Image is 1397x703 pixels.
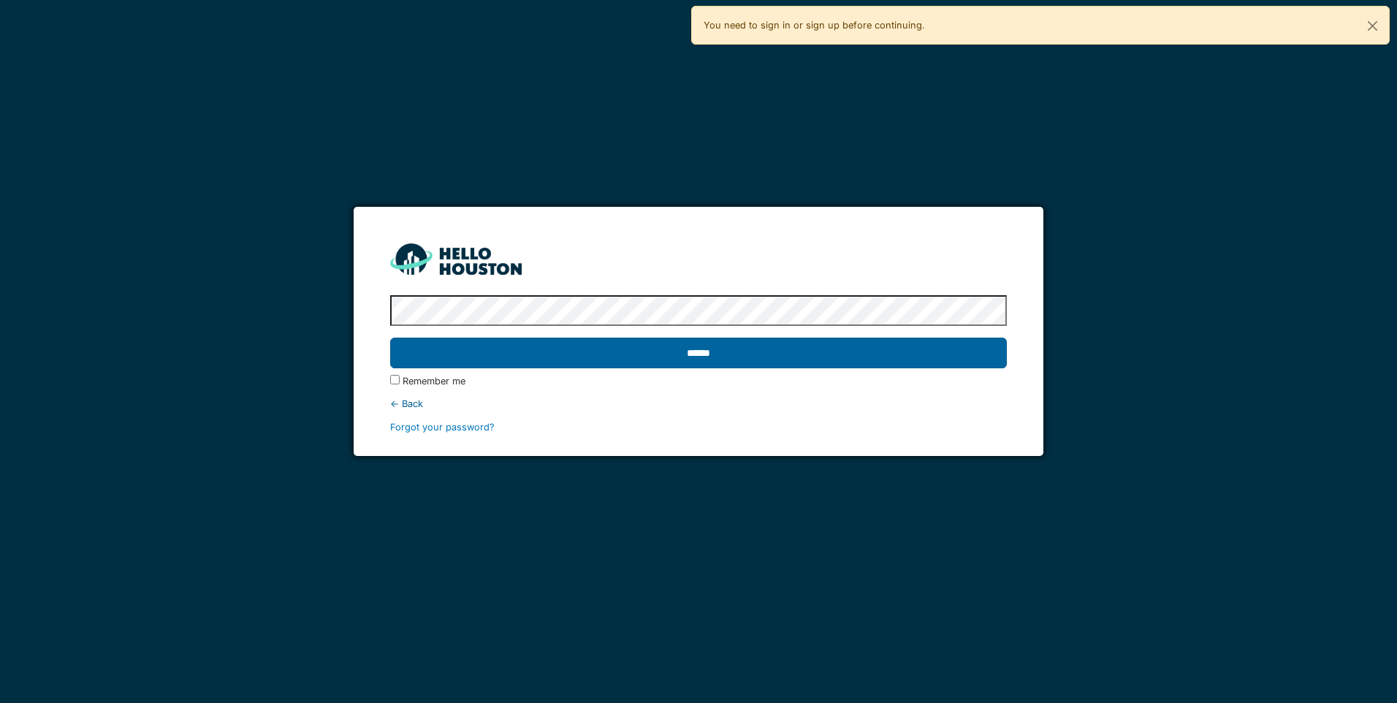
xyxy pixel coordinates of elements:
a: Forgot your password? [390,422,495,433]
button: Close [1356,7,1389,45]
label: Remember me [403,374,465,388]
img: HH_line-BYnF2_Hg.png [390,243,522,275]
div: ← Back [390,397,1006,411]
div: You need to sign in or sign up before continuing. [691,6,1390,45]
